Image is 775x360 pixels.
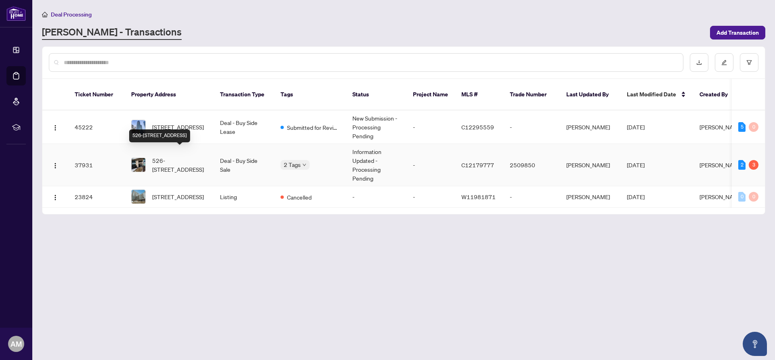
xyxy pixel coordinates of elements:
div: 0 [749,122,758,132]
td: 45222 [68,110,125,144]
span: [STREET_ADDRESS] [152,123,204,131]
td: [PERSON_NAME] [560,144,620,186]
td: 23824 [68,186,125,208]
th: Last Updated By [560,79,620,110]
td: Deal - Buy Side Lease [214,110,274,144]
span: [DATE] [627,193,645,200]
td: - [406,144,455,186]
span: Submitted for Review [287,123,339,132]
span: home [42,12,48,17]
span: [DATE] [627,161,645,169]
th: Tags [274,79,346,110]
span: C12179777 [461,161,494,169]
div: 2 [738,160,746,170]
th: Created By [693,79,741,110]
span: edit [721,60,727,65]
th: Transaction Type [214,79,274,110]
button: Logo [49,121,62,133]
span: [PERSON_NAME] [700,123,743,131]
th: Last Modified Date [620,79,693,110]
td: Deal - Buy Side Sale [214,144,274,186]
img: thumbnail-img [132,190,145,204]
th: Project Name [406,79,455,110]
td: - [503,186,560,208]
img: logo [6,6,26,21]
span: W11981871 [461,193,496,200]
td: Information Updated - Processing Pending [346,144,406,186]
div: 3 [749,160,758,170]
button: Open asap [743,332,767,356]
span: [STREET_ADDRESS] [152,192,204,201]
span: filter [746,60,752,65]
button: edit [715,53,733,72]
td: Listing [214,186,274,208]
button: filter [740,53,758,72]
a: [PERSON_NAME] - Transactions [42,25,182,40]
span: [PERSON_NAME] [700,161,743,169]
th: Trade Number [503,79,560,110]
span: 2 Tags [284,160,301,169]
span: [PERSON_NAME] [700,193,743,200]
th: MLS # [455,79,503,110]
td: [PERSON_NAME] [560,186,620,208]
div: 0 [738,192,746,202]
td: - [406,110,455,144]
img: thumbnail-img [132,120,145,134]
span: Deal Processing [51,11,92,18]
img: thumbnail-img [132,158,145,172]
img: Logo [52,162,59,169]
td: - [406,186,455,208]
span: C12295559 [461,123,494,131]
span: 526-[STREET_ADDRESS] [152,156,207,174]
span: Last Modified Date [627,90,676,99]
img: Logo [52,194,59,201]
span: [DATE] [627,123,645,131]
span: down [302,163,306,167]
span: download [696,60,702,65]
button: Logo [49,190,62,203]
span: Add Transaction [716,26,759,39]
button: download [690,53,708,72]
button: Logo [49,158,62,171]
div: 5 [738,122,746,132]
img: Logo [52,125,59,131]
th: Property Address [125,79,214,110]
span: Cancelled [287,193,312,202]
div: 0 [749,192,758,202]
td: 37931 [68,144,125,186]
span: AM [10,338,22,350]
div: 526-[STREET_ADDRESS] [129,129,190,142]
button: Add Transaction [710,26,765,40]
th: Ticket Number [68,79,125,110]
td: 2509850 [503,144,560,186]
td: - [346,186,406,208]
td: - [503,110,560,144]
td: New Submission - Processing Pending [346,110,406,144]
th: Status [346,79,406,110]
td: [PERSON_NAME] [560,110,620,144]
